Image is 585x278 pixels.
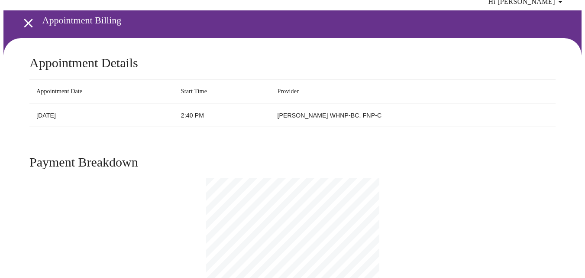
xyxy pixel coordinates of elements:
[174,104,271,127] td: 2:40 PM
[174,79,271,104] th: Start Time
[42,15,537,26] h3: Appointment Billing
[29,56,556,70] h3: Appointment Details
[271,79,556,104] th: Provider
[29,155,556,170] h3: Payment Breakdown
[16,10,41,36] button: open drawer
[271,104,556,127] td: [PERSON_NAME] WHNP-BC, FNP-C
[29,79,174,104] th: Appointment Date
[29,104,174,127] td: [DATE]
